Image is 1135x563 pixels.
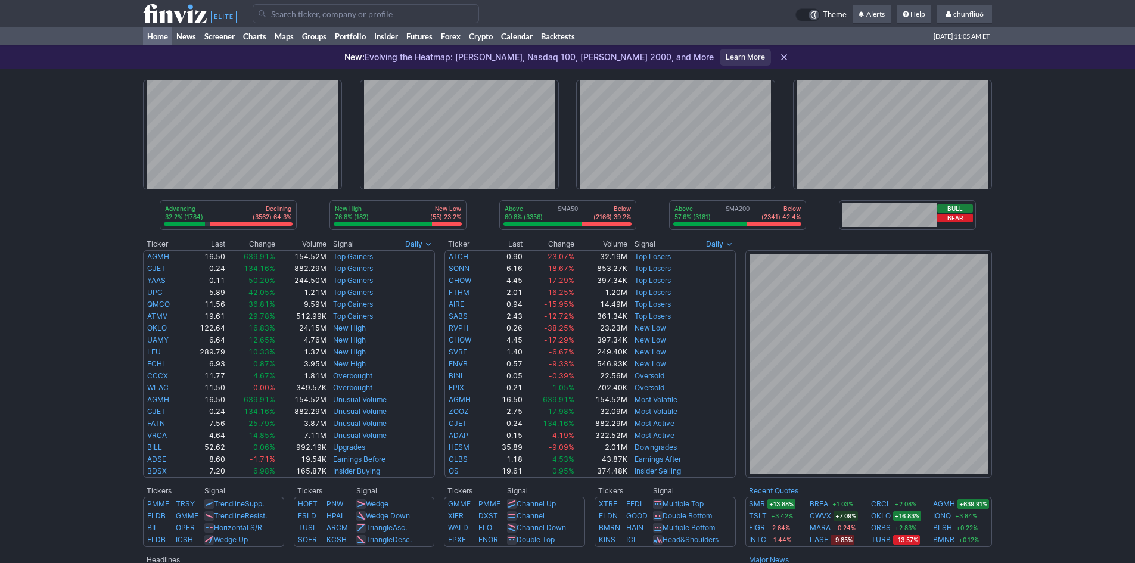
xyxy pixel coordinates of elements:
a: chunfliu6 [937,5,992,24]
a: FFDI [626,499,642,508]
td: 3.87M [276,418,327,430]
td: 7.56 [185,418,226,430]
a: Wedge Down [366,511,410,520]
th: Ticker [143,238,185,250]
p: 60.8% (3356) [505,213,543,221]
a: UPC [147,288,163,297]
td: 4.76M [276,334,327,346]
a: FCHL [147,359,166,368]
a: Insider [370,27,402,45]
a: Recent Quotes [749,486,798,495]
p: (3562) 64.3% [253,213,291,221]
td: 2.43 [488,310,523,322]
a: CHOW [449,335,471,344]
a: New Low [635,347,666,356]
td: 32.09M [575,406,628,418]
a: AIRE [449,300,464,309]
td: 0.24 [488,418,523,430]
td: 16.50 [185,394,226,406]
a: FLO [478,523,492,532]
span: -17.29% [544,335,574,344]
a: ENVB [449,359,468,368]
a: Upgrades [333,443,365,452]
a: Top Losers [635,300,671,309]
td: 0.24 [185,406,226,418]
p: Evolving the Heatmap: [PERSON_NAME], Nasdaq 100, [PERSON_NAME] 2000, and More [344,51,714,63]
td: 882.29M [276,263,327,275]
a: Overbought [333,371,372,380]
span: 0.87% [253,359,275,368]
a: CJET [147,407,166,416]
div: SMA50 [503,204,632,222]
a: CJET [449,419,467,428]
a: Groups [298,27,331,45]
span: Trendline [214,511,245,520]
td: 1.81M [276,370,327,382]
a: New High [333,324,366,332]
a: AGMH [147,395,169,404]
p: Below [593,204,631,213]
a: BREA [810,498,828,510]
a: Unusual Volume [333,431,387,440]
span: New: [344,52,365,62]
td: 24.15M [276,322,327,334]
span: -17.29% [544,276,574,285]
a: HAIN [626,523,643,532]
a: Top Gainers [333,288,373,297]
a: Double Top [517,535,555,544]
span: 36.81% [248,300,275,309]
td: 7.11M [276,430,327,441]
a: Channel Up [517,499,556,508]
a: WLAC [147,383,169,392]
span: 29.78% [248,312,275,321]
td: 1.37M [276,346,327,358]
td: 154.52M [575,394,628,406]
td: 2.01 [488,287,523,298]
td: 11.56 [185,298,226,310]
a: Screener [200,27,239,45]
a: SOFR [298,535,317,544]
a: CWVX [810,510,831,522]
span: -18.67% [544,264,574,273]
span: -0.00% [250,383,275,392]
span: 25.79% [248,419,275,428]
a: OPER [176,523,195,532]
a: GOOD [626,511,648,520]
span: 17.98% [548,407,574,416]
td: 4.64 [185,430,226,441]
a: TUSI [298,523,315,532]
span: -23.07% [544,252,574,261]
a: OS [449,466,459,475]
span: Asc. [393,523,407,532]
a: FIGR [749,522,765,534]
span: -0.39% [549,371,574,380]
td: 3.95M [276,358,327,370]
a: SMR [749,498,765,510]
a: TURB [871,534,891,546]
a: BILL [147,443,162,452]
a: AGMH [449,395,471,404]
a: FSLD [298,511,316,520]
td: 1.20M [575,287,628,298]
a: Oversold [635,371,664,380]
th: Change [226,238,276,250]
td: 1.21M [276,287,327,298]
td: 853.27K [575,263,628,275]
a: ICL [626,535,638,544]
a: Insider Buying [333,466,380,475]
a: Channel Down [517,523,566,532]
td: 154.52M [276,250,327,263]
a: ADSE [147,455,166,464]
span: 639.91% [244,252,275,261]
a: Earnings After [635,455,681,464]
div: SMA200 [673,204,802,222]
span: Signal [635,239,655,249]
a: AGMH [147,252,169,261]
a: Portfolio [331,27,370,45]
a: Top Gainers [333,252,373,261]
span: 50.20% [248,276,275,285]
td: 11.77 [185,370,226,382]
th: Ticker [444,238,488,250]
a: FPXE [448,535,466,544]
